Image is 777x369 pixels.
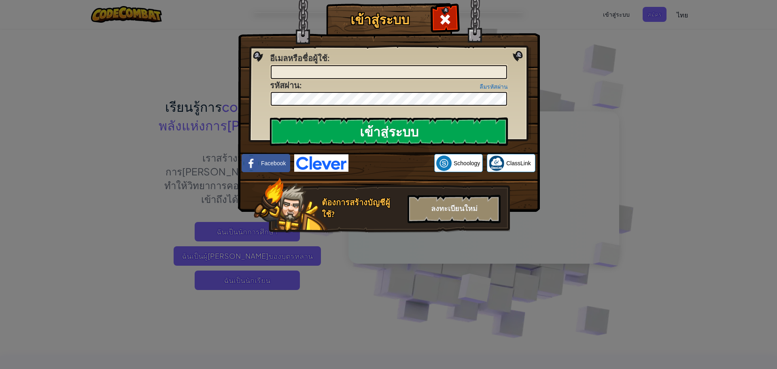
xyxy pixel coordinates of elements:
[506,159,531,167] span: ClassLink
[480,83,508,90] a: ลืมรหัสผ่าน
[244,156,259,171] img: facebook_small.png
[294,154,348,172] img: clever-logo-blue.png
[270,53,329,64] label: :
[270,117,508,146] input: เข้าสู่ระบบ
[489,156,504,171] img: classlink-logo-small.png
[328,13,431,27] h1: เข้าสู่ระบบ
[348,154,434,172] iframe: ปุ่มลงชื่อเข้าใช้ด้วย Google
[436,156,452,171] img: schoology.png
[270,80,299,91] span: รหัสผ่าน
[270,80,301,92] label: :
[322,197,403,220] div: ต้องการสร้างบัญชีผู้ใช้?
[270,53,327,64] span: อีเมลหรือชื่อผู้ใช้
[261,159,286,167] span: Facebook
[408,195,501,223] div: ลงทะเบียนใหม่
[454,159,480,167] span: Schoology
